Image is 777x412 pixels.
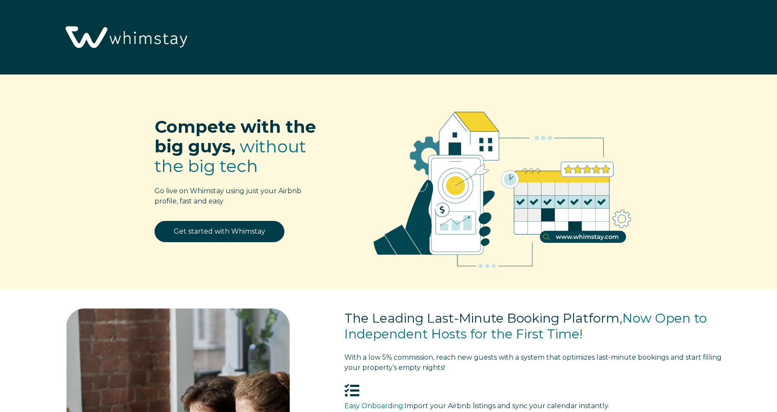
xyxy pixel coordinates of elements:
[344,310,707,342] span: Now Open to Independent Hosts for the First Time!
[344,310,622,326] span: The Leading Last-Minute Booking Platform,
[155,221,284,242] a: Get started with Whimstay
[155,187,301,205] span: Go live on Whimstay using just your Airbnb profile, fast and easy
[155,136,306,176] span: without the big tech
[344,353,688,361] span: With a low 5% commission, reach new guests with a system that optimizes last-minute bookings and s
[344,353,722,372] span: tart filling your property’s empty nights!
[353,87,652,284] img: RBO Ilustrations-02
[60,4,191,72] img: Whimstay Logo-02 1
[155,116,316,157] span: Compete with the big guys,
[404,402,609,410] span: Import your Airbnb listings and sync your calendar instantly.
[344,402,404,410] span: Easy Onboarding:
